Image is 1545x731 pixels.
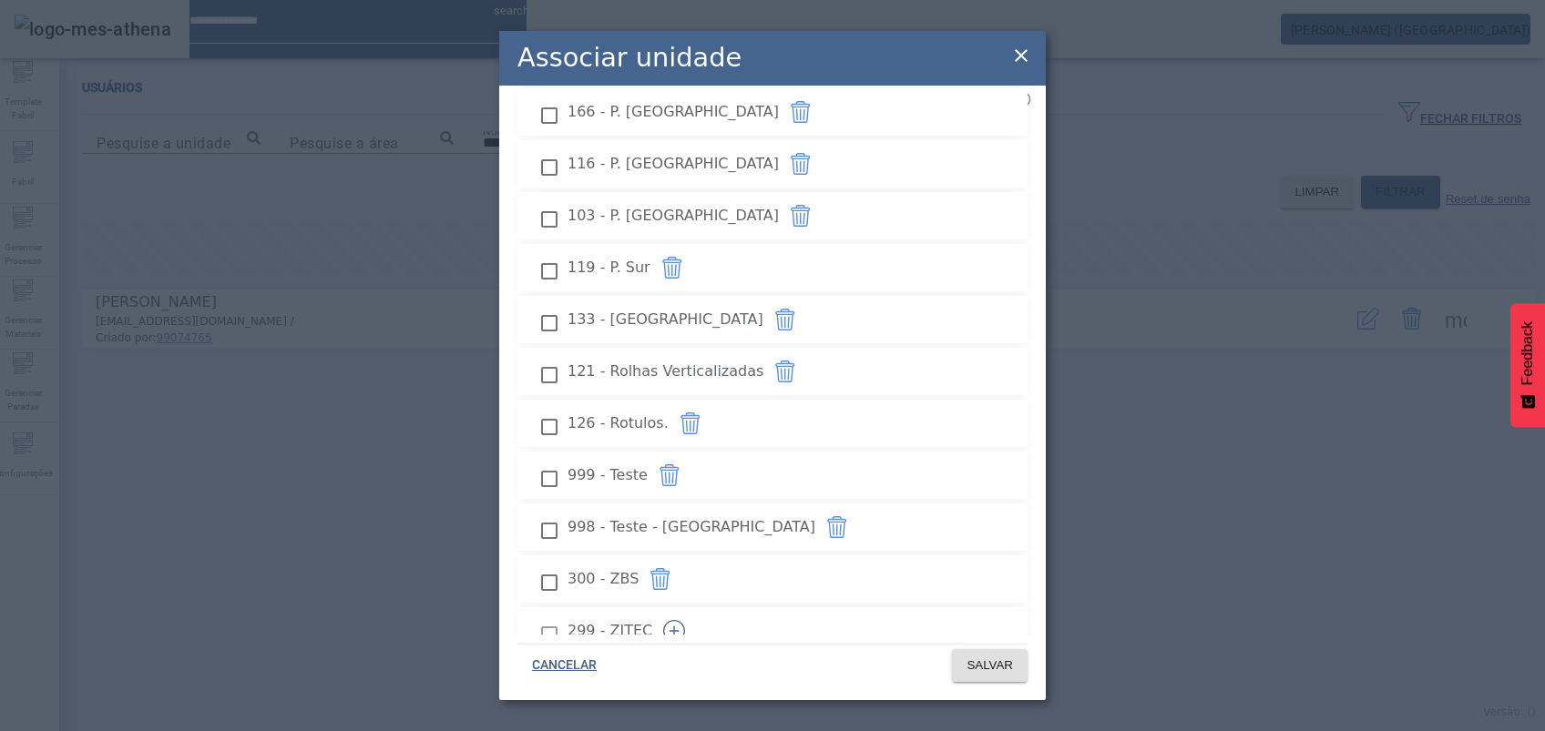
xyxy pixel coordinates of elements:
[568,205,779,227] span: 103 - P. [GEOGRAPHIC_DATA]
[568,516,815,538] span: 998 - Teste - [GEOGRAPHIC_DATA]
[568,568,639,590] span: 300 - ZBS
[532,656,597,675] span: CANCELAR
[568,620,652,642] span: 299 - ZITEC
[517,38,742,77] h2: Associar unidade
[568,153,779,175] span: 116 - P. [GEOGRAPHIC_DATA]
[568,309,763,330] span: 133 - [GEOGRAPHIC_DATA]
[1519,321,1536,385] span: Feedback
[1510,303,1545,427] button: Feedback - Mostrar pesquisa
[568,101,779,123] span: 166 - P. [GEOGRAPHIC_DATA]
[568,464,648,486] span: 999 - Teste
[517,649,611,682] button: CANCELAR
[568,412,669,434] span: 126 - Rotulos.
[568,360,763,382] span: 121 - Rolhas Verticalizadas
[952,649,1028,682] button: SALVAR
[967,656,1013,675] span: SALVAR
[568,257,650,279] span: 119 - P. Sur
